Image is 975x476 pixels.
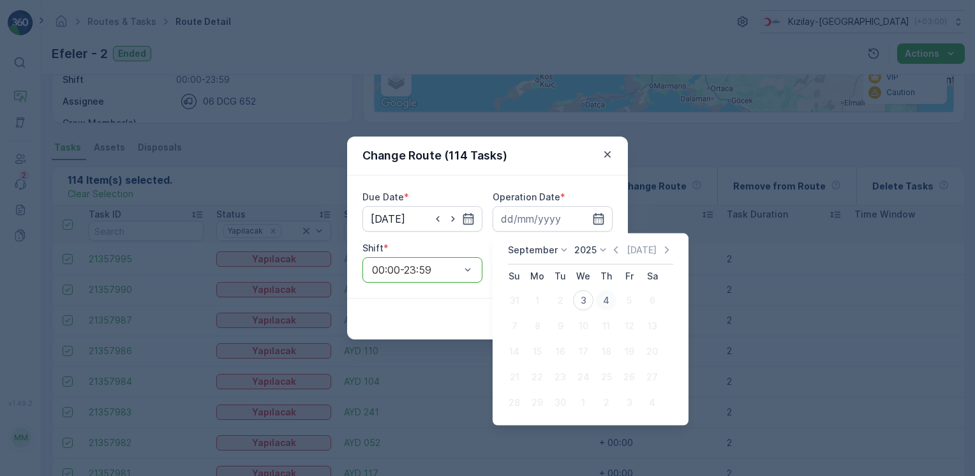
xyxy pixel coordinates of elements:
div: 4 [642,392,662,413]
p: Change Route (114 Tasks) [362,147,507,165]
div: 24 [573,367,593,387]
div: 17 [573,341,593,362]
div: 11 [596,316,616,336]
div: 3 [573,290,593,311]
input: dd/mm/yyyy [362,206,482,232]
div: 6 [642,290,662,311]
div: 30 [550,392,570,413]
div: 21 [504,367,525,387]
th: Monday [526,265,549,288]
div: 8 [527,316,547,336]
div: 2 [596,392,616,413]
div: 19 [619,341,639,362]
label: Due Date [362,191,404,202]
div: 22 [527,367,547,387]
label: Shift [362,242,383,253]
div: 4 [596,290,616,311]
div: 18 [596,341,616,362]
div: 12 [619,316,639,336]
div: 27 [642,367,662,387]
div: 13 [642,316,662,336]
div: 10 [573,316,593,336]
div: 3 [619,392,639,413]
th: Saturday [641,265,664,288]
div: 28 [504,392,525,413]
div: 29 [527,392,547,413]
div: 7 [504,316,525,336]
th: Tuesday [549,265,572,288]
div: 23 [550,367,570,387]
div: 5 [619,290,639,311]
div: 20 [642,341,662,362]
div: 31 [504,290,525,311]
div: 1 [527,290,547,311]
div: 26 [619,367,639,387]
input: dd/mm/yyyy [493,206,613,232]
div: 9 [550,316,570,336]
div: 15 [527,341,547,362]
p: [DATE] [627,244,657,257]
th: Friday [618,265,641,288]
th: Wednesday [572,265,595,288]
div: 16 [550,341,570,362]
label: Operation Date [493,191,560,202]
div: 25 [596,367,616,387]
th: Thursday [595,265,618,288]
p: September [508,244,558,257]
th: Sunday [503,265,526,288]
p: 2025 [574,244,597,257]
div: 2 [550,290,570,311]
div: 14 [504,341,525,362]
div: 1 [573,392,593,413]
